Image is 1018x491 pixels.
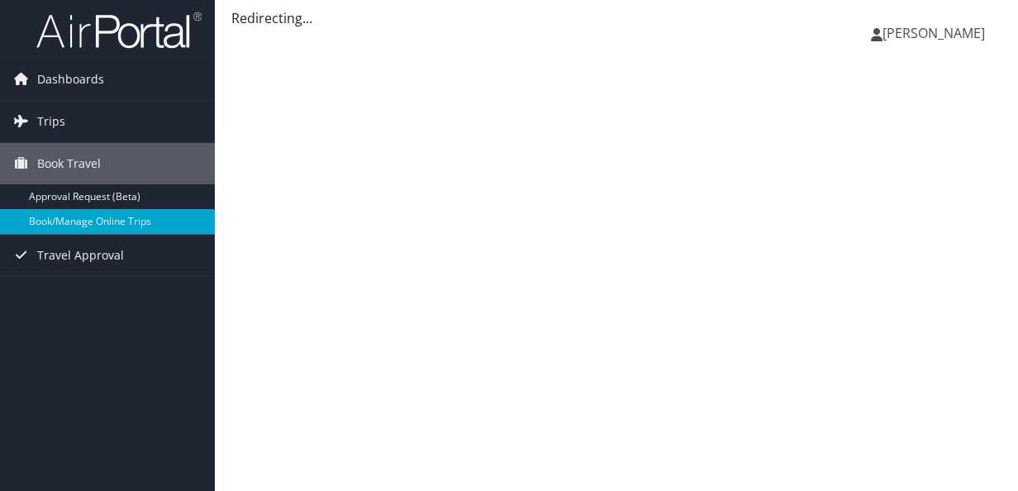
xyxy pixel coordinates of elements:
span: Trips [37,101,65,142]
span: [PERSON_NAME] [882,24,985,42]
span: Dashboards [37,59,104,100]
img: airportal-logo.png [36,11,202,50]
span: Travel Approval [37,235,124,276]
div: Redirecting... [231,8,1001,28]
span: Book Travel [37,143,101,184]
a: [PERSON_NAME] [871,8,1001,58]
